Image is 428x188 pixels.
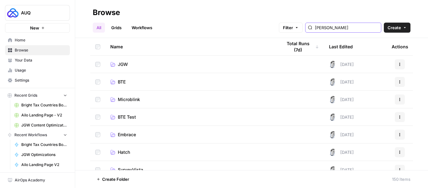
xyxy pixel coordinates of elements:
div: [DATE] [329,113,354,121]
span: Hatch [118,149,130,155]
img: 28dbpmxwbe1lgts1kkshuof3rm4g [329,96,337,103]
button: Recent Grids [5,91,70,100]
div: [DATE] [329,96,354,103]
a: Your Data [5,55,70,65]
span: BTE [118,79,126,85]
a: Microblink [110,96,272,103]
span: Recent Grids [14,93,37,98]
div: Browse [93,8,120,18]
span: JGW Optimizations [21,152,67,158]
span: Create [388,24,401,31]
div: [DATE] [329,148,354,156]
span: AUQ [21,10,59,16]
span: Settings [15,78,67,83]
img: 28dbpmxwbe1lgts1kkshuof3rm4g [329,61,337,68]
span: Usage [15,67,67,73]
button: Recent Workflows [5,130,70,140]
span: Ailo Landing Page V2 [21,162,67,168]
a: Embrace [110,132,272,138]
div: Name [110,38,272,55]
span: AirOps Academy [15,177,67,183]
button: Create Folder [93,174,133,184]
a: Bright Tax Countries Bottom Tier [12,140,70,150]
a: Ailo Landing Page V2 [12,160,70,170]
div: [DATE] [329,78,354,86]
span: Create Folder [102,176,129,182]
img: 28dbpmxwbe1lgts1kkshuof3rm4g [329,78,337,86]
a: Grids [107,23,125,33]
span: New [30,25,39,31]
span: Ailo Landing Page - V2 [21,112,67,118]
span: Recent Workflows [14,132,47,138]
span: Browse [15,47,67,53]
a: BTE [110,79,272,85]
img: 28dbpmxwbe1lgts1kkshuof3rm4g [329,166,337,174]
span: Filter [283,24,293,31]
span: Your Data [15,57,67,63]
button: New [5,23,70,33]
a: Home [5,35,70,45]
img: 28dbpmxwbe1lgts1kkshuof3rm4g [329,131,337,138]
button: Workspace: AUQ [5,5,70,21]
div: 150 Items [392,176,410,182]
span: Bright Tax Countries Bottom Tier [21,142,67,148]
img: 28dbpmxwbe1lgts1kkshuof3rm4g [329,113,337,121]
a: JGW Optimizations [12,150,70,160]
button: Filter [279,23,303,33]
div: Actions [392,38,408,55]
span: BTE Test [118,114,136,120]
a: JGW [110,61,272,67]
a: Bright Tax Countries Bottom Tier Grid [12,100,70,110]
div: [DATE] [329,131,354,138]
span: Bright Tax Countries Bottom Tier Grid [21,102,67,108]
a: BTE Test [110,114,272,120]
a: Workflows [128,23,156,33]
div: Total Runs (7d) [282,38,319,55]
a: Hatch [110,149,272,155]
input: Search [315,24,378,31]
img: AUQ Logo [7,7,18,19]
a: SurveyVista [110,167,272,173]
a: AirOps Academy [5,175,70,185]
div: Last Edited [329,38,353,55]
a: JGW Content Optimization [12,120,70,130]
span: Embrace [118,132,136,138]
a: All [93,23,105,33]
a: Browse [5,45,70,55]
span: Microblink [118,96,140,103]
a: Usage [5,65,70,75]
button: Create [384,23,410,33]
div: [DATE] [329,166,354,174]
a: Settings [5,75,70,85]
a: Ailo Landing Page - V2 [12,110,70,120]
span: SurveyVista [118,167,143,173]
img: 28dbpmxwbe1lgts1kkshuof3rm4g [329,148,337,156]
span: JGW Content Optimization [21,122,67,128]
span: Home [15,37,67,43]
span: JGW [118,61,128,67]
div: [DATE] [329,61,354,68]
